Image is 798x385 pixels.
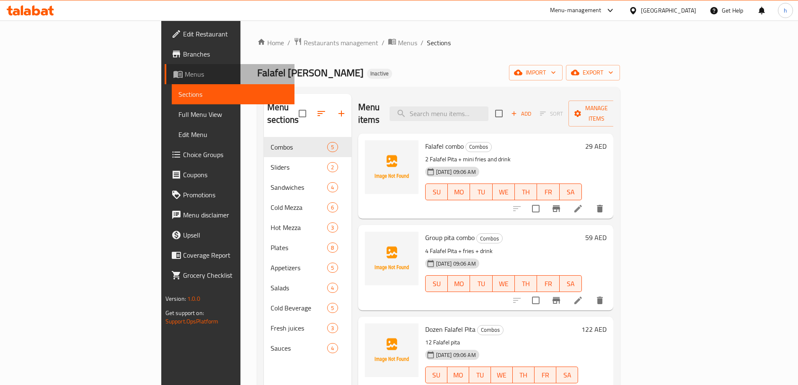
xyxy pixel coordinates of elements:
span: Dozen Falafel Pita [425,323,475,336]
span: Edit Menu [178,129,288,140]
span: Select section first [535,107,568,120]
span: TH [518,278,534,290]
a: Full Menu View [172,104,294,124]
button: Branch-specific-item [546,290,566,310]
span: Manage items [575,103,618,124]
p: 12 Falafel pita [425,337,578,348]
a: Promotions [165,185,294,205]
span: SA [560,369,575,381]
span: Plates [271,243,327,253]
div: [GEOGRAPHIC_DATA] [641,6,696,15]
button: SU [425,367,447,383]
span: 3 [328,224,337,232]
span: WE [496,278,511,290]
span: Combos [477,234,502,243]
span: [DATE] 09:06 AM [433,260,479,268]
span: h [784,6,787,15]
span: Select to update [527,292,545,309]
span: WE [496,186,511,198]
span: SU [429,278,444,290]
button: MO [448,275,470,292]
span: Get support on: [165,307,204,318]
span: Combos [466,142,491,152]
span: Sauces [271,343,327,353]
span: FR [540,278,556,290]
div: Combos [476,233,503,243]
div: items [327,142,338,152]
span: Combos [478,325,503,335]
span: 6 [328,204,337,212]
div: Appetizers5 [264,258,351,278]
span: Hot Mezza [271,222,327,233]
div: Sauces4 [264,338,351,358]
button: WE [491,367,513,383]
button: TU [469,367,491,383]
a: Support.OpsPlatform [165,316,219,327]
div: items [327,222,338,233]
p: 2 Falafel Pita + mini fries and drink [425,154,582,165]
span: Sections [427,38,451,48]
button: SA [560,183,582,200]
span: SU [429,186,444,198]
span: TH [516,369,531,381]
span: WE [494,369,509,381]
span: 5 [328,304,337,312]
span: Select section [490,105,508,122]
span: FR [538,369,553,381]
a: Sections [172,84,294,104]
span: TU [473,186,489,198]
div: items [327,343,338,353]
span: 4 [328,183,337,191]
div: Sliders2 [264,157,351,177]
img: Falafel combo [365,140,418,194]
span: Combos [271,142,327,152]
span: [DATE] 09:06 AM [433,168,479,176]
nav: breadcrumb [257,37,620,48]
span: 8 [328,244,337,252]
span: TH [518,186,534,198]
span: Promotions [183,190,288,200]
a: Menus [165,64,294,84]
p: 4 Falafel Pita + fries + drink [425,246,582,256]
span: MO [451,369,466,381]
a: Coverage Report [165,245,294,265]
div: items [327,303,338,313]
button: delete [590,290,610,310]
span: Sandwiches [271,182,327,192]
h6: 122 AED [581,323,607,335]
span: Fresh juices [271,323,327,333]
div: Combos5 [264,137,351,157]
span: Sliders [271,162,327,172]
button: delete [590,199,610,219]
button: WE [493,275,515,292]
button: FR [537,183,559,200]
span: Menu disclaimer [183,210,288,220]
img: Dozen Falafel Pita [365,323,418,377]
span: 4 [328,344,337,352]
button: WE [493,183,515,200]
div: Cold Beverage [271,303,327,313]
div: items [327,263,338,273]
span: FR [540,186,556,198]
div: items [327,243,338,253]
div: Appetizers [271,263,327,273]
a: Restaurants management [294,37,378,48]
span: Coverage Report [183,250,288,260]
span: Add item [508,107,535,120]
span: Inactive [367,70,392,77]
span: 3 [328,324,337,332]
div: Cold Mezza6 [264,197,351,217]
span: Falafel combo [425,140,464,152]
a: Edit Menu [172,124,294,145]
a: Edit Restaurant [165,24,294,44]
a: Upsell [165,225,294,245]
span: import [516,67,556,78]
button: TH [513,367,535,383]
div: Hot Mezza3 [264,217,351,238]
button: TH [515,183,537,200]
span: Sections [178,89,288,99]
